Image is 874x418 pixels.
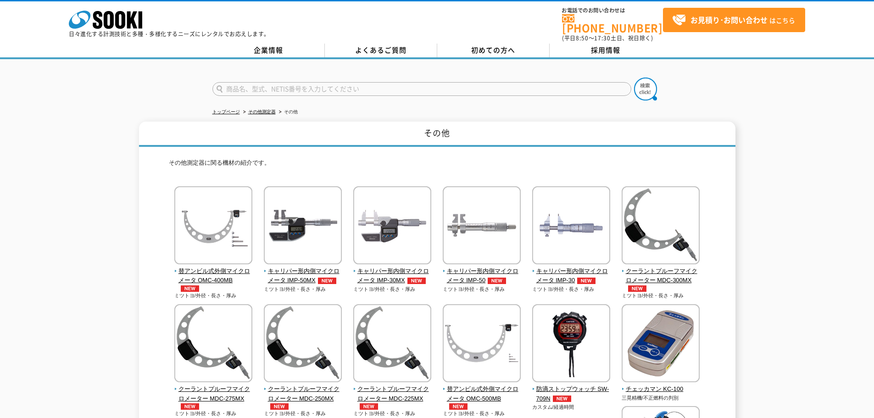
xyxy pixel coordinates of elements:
strong: お見積り･お問い合わせ [690,14,768,25]
span: クーラントプルーフマイクロメーター MDC-300MX [622,267,700,292]
a: クーラントプルーフマイクロメーター MDC-225MXNEW [353,376,432,410]
a: [PHONE_NUMBER] [562,14,663,33]
a: 替アンビル式外側マイクロメータ OMC-500MBNEW [443,376,521,410]
a: 採用情報 [550,44,662,57]
img: クーラントプルーフマイクロメーター MDC-250MX [264,304,342,385]
a: トップページ [212,109,240,114]
li: その他 [277,107,298,117]
img: キャリパー形内側マイクロメータ IMP-50MX [264,186,342,267]
a: 企業情報 [212,44,325,57]
span: はこちら [672,13,795,27]
img: クーラントプルーフマイクロメーター MDC-225MX [353,304,431,385]
p: ミツトヨ/外径・長さ・厚み [532,285,611,293]
img: 替アンビル式外側マイクロメータ OMC-500MB [443,304,521,385]
img: NEW [551,396,573,402]
p: ミツトヨ/外径・長さ・厚み [264,410,342,418]
img: キャリパー形内側マイクロメータ IMP-30MX [353,186,431,267]
a: キャリパー形内側マイクロメータ IMP-50MXNEW [264,258,342,285]
a: キャリパー形内側マイクロメータ IMP-30NEW [532,258,611,285]
img: チェッカマン KC-100 [622,304,700,385]
span: キャリパー形内側マイクロメータ IMP-50MX [264,267,342,286]
a: クーラントプルーフマイクロメーター MDC-300MXNEW [622,258,700,292]
a: その他測定器 [248,109,276,114]
img: NEW [575,278,598,284]
img: 替アンビル式外側マイクロメータ OMC-400MB [174,186,252,267]
span: お電話でのお問い合わせは [562,8,663,13]
img: NEW [626,285,649,292]
a: キャリパー形内側マイクロメータ IMP-30MXNEW [353,258,432,285]
img: NEW [316,278,339,284]
img: NEW [357,403,380,410]
img: NEW [485,278,508,284]
span: クーラントプルーフマイクロメーター MDC-275MX [174,385,253,410]
p: ミツトヨ/外径・長さ・厚み [174,292,253,300]
span: 8:50 [576,34,589,42]
a: クーラントプルーフマイクロメーター MDC-275MXNEW [174,376,253,410]
span: キャリパー形内側マイクロメータ IMP-50 [443,267,521,286]
span: 17:30 [594,34,611,42]
p: ミツトヨ/外径・長さ・厚み [622,292,700,300]
p: ミツトヨ/外径・長さ・厚み [443,285,521,293]
span: 替アンビル式外側マイクロメータ OMC-500MB [443,385,521,410]
img: NEW [447,403,470,410]
img: キャリパー形内側マイクロメータ IMP-30 [532,186,610,267]
span: クーラントプルーフマイクロメーター MDC-250MX [264,385,342,410]
a: 初めての方へ [437,44,550,57]
img: キャリパー形内側マイクロメータ IMP-50 [443,186,521,267]
a: キャリパー形内側マイクロメータ IMP-50NEW [443,258,521,285]
a: 防滴ストップウォッチ SW-709NNEW [532,376,611,403]
span: (平日 ～ 土日、祝日除く) [562,34,653,42]
p: 三晃精機/不正燃料の判別 [622,394,700,402]
img: クーラントプルーフマイクロメーター MDC-275MX [174,304,252,385]
img: 防滴ストップウォッチ SW-709N [532,304,610,385]
p: ミツトヨ/外径・長さ・厚み [264,285,342,293]
span: キャリパー形内側マイクロメータ IMP-30 [532,267,611,286]
a: 替アンビル式外側マイクロメータ OMC-400MBNEW [174,258,253,292]
p: ミツトヨ/外径・長さ・厚み [443,410,521,418]
a: クーラントプルーフマイクロメーター MDC-250MXNEW [264,376,342,410]
span: クーラントプルーフマイクロメーター MDC-225MX [353,385,432,410]
p: ミツトヨ/外径・長さ・厚み [353,285,432,293]
img: NEW [178,403,201,410]
p: 日々進化する計測技術と多種・多様化するニーズにレンタルでお応えします。 [69,31,270,37]
p: ミツトヨ/外径・長さ・厚み [174,410,253,418]
img: NEW [405,278,428,284]
img: クーラントプルーフマイクロメーター MDC-300MX [622,186,700,267]
span: キャリパー形内側マイクロメータ IMP-30MX [353,267,432,286]
input: 商品名、型式、NETIS番号を入力してください [212,82,631,96]
h1: その他 [139,122,735,147]
p: ミツトヨ/外径・長さ・厚み [353,410,432,418]
p: カスタム/経過時間 [532,403,611,411]
a: お見積り･お問い合わせはこちら [663,8,805,32]
a: チェッカマン KC-100 [622,376,700,394]
span: 防滴ストップウォッチ SW-709N [532,385,611,404]
p: その他測定器に関る機材の紹介です。 [169,158,706,173]
span: 初めての方へ [471,45,515,55]
img: NEW [268,403,291,410]
img: NEW [178,285,201,292]
a: よくあるご質問 [325,44,437,57]
img: btn_search.png [634,78,657,100]
span: チェッカマン KC-100 [622,385,700,394]
span: 替アンビル式外側マイクロメータ OMC-400MB [174,267,253,292]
